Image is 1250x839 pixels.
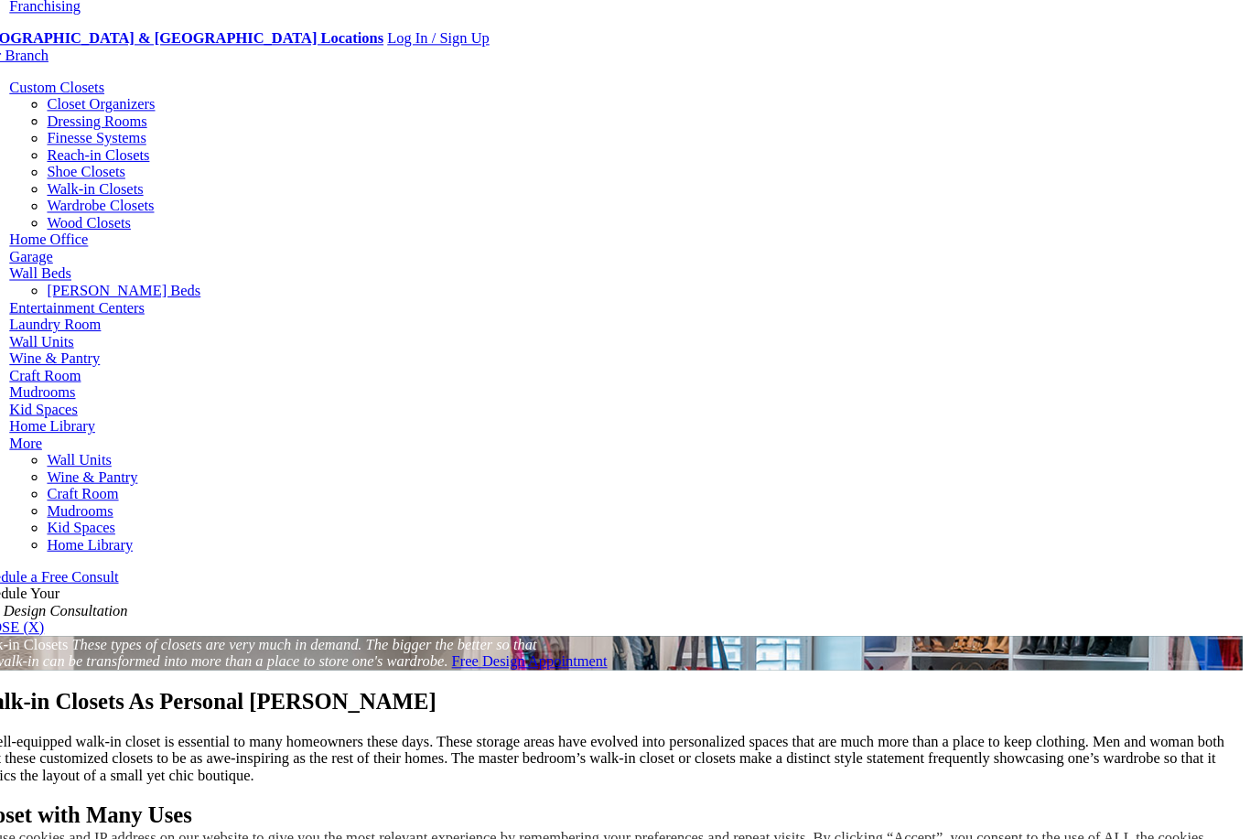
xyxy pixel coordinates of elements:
a: Finesse Systems [81,126,177,142]
a: Wine & Pantry [44,340,132,356]
a: Wall Units [81,439,143,455]
a: Custom Closets [44,77,136,92]
a: Garage [44,242,86,257]
a: Laundry Room [44,307,133,323]
a: Home Library [44,406,127,422]
a: Log In / Sign Up [411,29,510,45]
a: Entertainment Centers [44,291,176,307]
a: Wardrobe Closets [81,192,185,208]
a: Walk-in Closets [81,176,174,191]
a: Free Design Appointment [474,635,625,651]
a: Dressing Rooms [81,110,178,125]
h2: Closet with Many Uses [7,780,1243,805]
a: Kid Spaces [81,505,146,521]
span: Schedule Your [7,569,159,601]
a: Mudrooms [44,373,108,389]
a: Home Library [81,522,164,537]
span: Walk-in Closets [7,618,101,634]
p: A well-equipped walk-in closet is essential to many homeowners these days. These storage areas ha... [7,713,1243,762]
a: CLOSE (X) [7,602,78,618]
a: Closet Organizers [81,93,186,109]
a: Wall Units [44,324,106,339]
a: Schedule a Free Consult (opens a dropdown menu) [7,553,150,568]
a: Mudrooms [81,489,145,504]
h1: Walk-in Closets As Personal [PERSON_NAME] [7,670,1243,694]
a: Wood Closets [81,209,162,224]
a: Shoe Closets [81,159,156,175]
em: These types of closets are very much in demand. The bigger the better so that the walk-in can be ... [7,618,556,651]
em: Free Design Consultation [7,586,159,601]
a: Wall Beds [44,258,104,274]
a: Reach-in Closets [81,143,180,158]
a: Home Office [44,225,121,241]
a: [PERSON_NAME] Beds [81,274,230,290]
a: More menu text will display only on big screen [44,423,76,438]
a: [GEOGRAPHIC_DATA] & [GEOGRAPHIC_DATA] Locations [7,29,407,45]
a: Craft Room [44,357,113,372]
a: Your Branch [7,46,81,61]
div: We use cookies and IP address on our website to give you the most relevant experience by remember... [7,806,1209,823]
a: Cookie Settings [12,823,105,838]
a: Wine & Pantry [81,456,168,471]
a: Craft Room [81,472,150,488]
a: Kid Spaces [44,390,110,405]
a: Accept [114,823,156,838]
